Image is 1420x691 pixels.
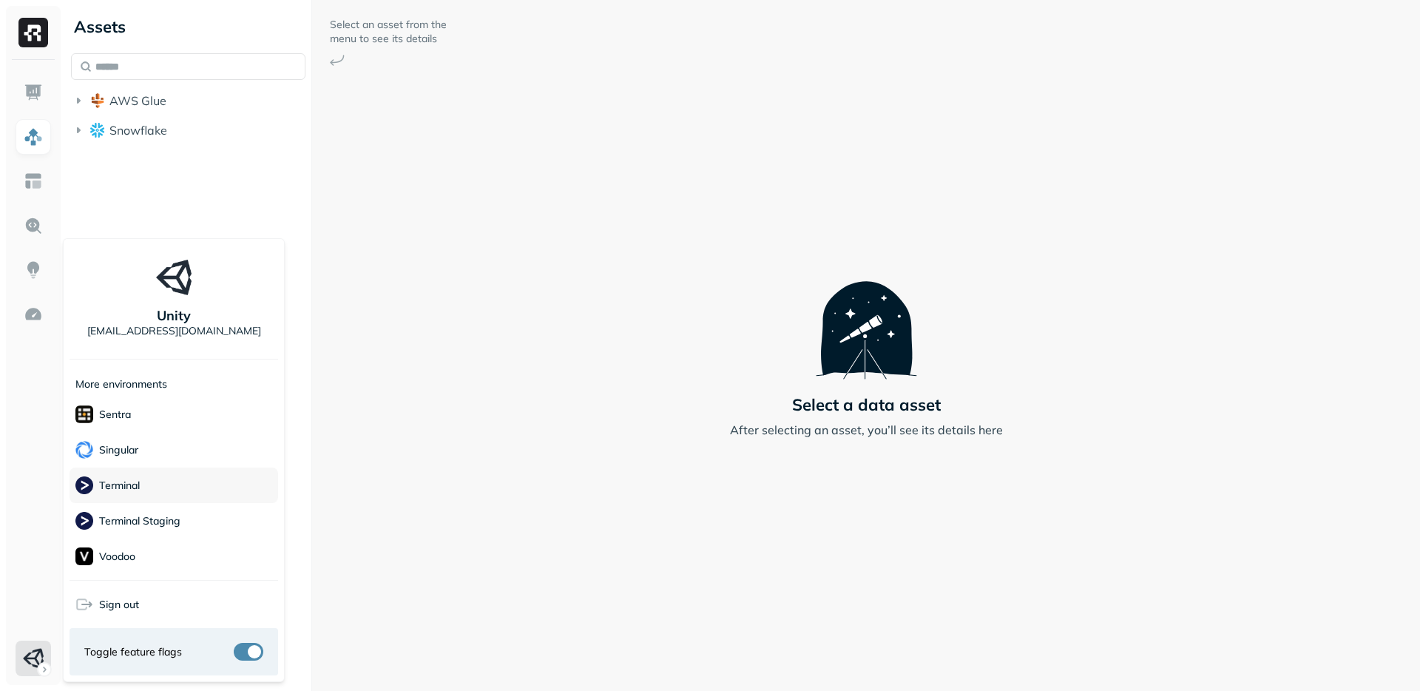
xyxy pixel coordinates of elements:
img: Sentra [75,405,93,423]
p: Terminal [99,479,140,493]
p: Singular [99,443,138,457]
p: [EMAIL_ADDRESS][DOMAIN_NAME] [87,324,261,338]
img: Terminal Staging [75,512,93,530]
p: Voodoo [99,550,135,564]
p: Unity [157,307,191,324]
p: Sentra [99,408,131,422]
span: Sign out [99,598,139,612]
img: Unity [156,260,192,295]
img: Singular [75,441,93,459]
img: Terminal [75,476,93,494]
span: Toggle feature flags [84,645,182,659]
p: Terminal Staging [99,514,180,528]
p: More environments [75,377,167,391]
img: Voodoo [75,547,93,565]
